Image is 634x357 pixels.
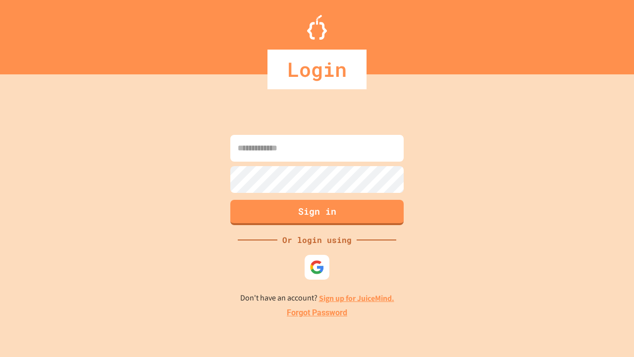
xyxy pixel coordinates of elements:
[552,274,624,316] iframe: chat widget
[240,292,394,304] p: Don't have an account?
[592,317,624,347] iframe: chat widget
[287,307,347,319] a: Forgot Password
[230,200,404,225] button: Sign in
[307,15,327,40] img: Logo.svg
[319,293,394,303] a: Sign up for JuiceMind.
[310,260,324,275] img: google-icon.svg
[277,234,357,246] div: Or login using
[267,50,367,89] div: Login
